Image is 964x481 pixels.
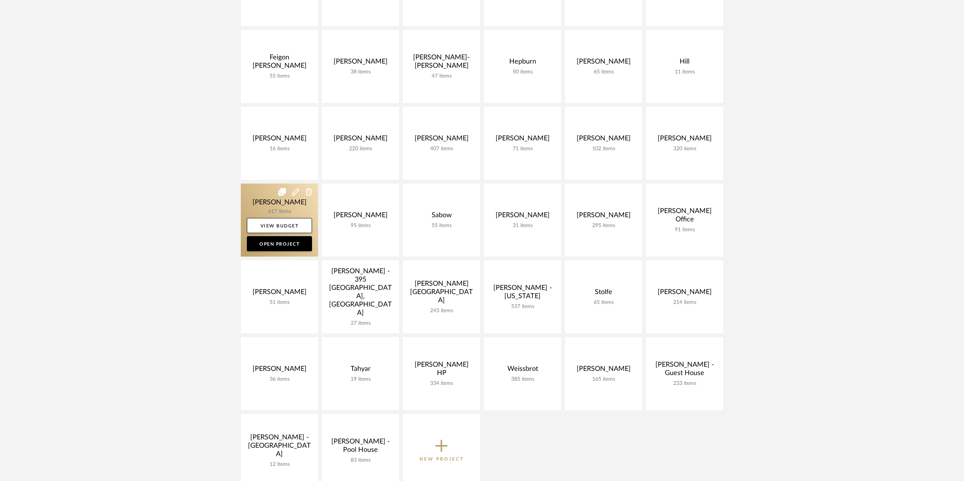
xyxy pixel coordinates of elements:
[652,146,717,152] div: 320 items
[571,365,636,376] div: [PERSON_NAME]
[652,58,717,69] div: Hill
[247,236,312,251] a: Open Project
[247,53,312,73] div: Feigon [PERSON_NAME]
[652,361,717,380] div: [PERSON_NAME] - Guest House
[328,365,393,376] div: Tahyar
[409,53,474,73] div: [PERSON_NAME]-[PERSON_NAME]
[490,376,555,383] div: 385 items
[409,280,474,308] div: [PERSON_NAME][GEOGRAPHIC_DATA]
[490,58,555,69] div: Hepburn
[328,223,393,229] div: 95 items
[247,218,312,233] a: View Budget
[409,380,474,387] div: 334 items
[571,146,636,152] div: 102 items
[490,284,555,304] div: [PERSON_NAME] - [US_STATE]
[247,146,312,152] div: 16 items
[490,69,555,75] div: 50 items
[247,299,312,306] div: 51 items
[409,211,474,223] div: Sabow
[247,433,312,461] div: [PERSON_NAME] - [GEOGRAPHIC_DATA]
[571,288,636,299] div: Stolfe
[409,361,474,380] div: [PERSON_NAME] HP
[490,365,555,376] div: Weissbrot
[571,69,636,75] div: 65 items
[247,73,312,79] div: 55 items
[490,146,555,152] div: 71 items
[247,288,312,299] div: [PERSON_NAME]
[571,223,636,229] div: 295 items
[652,288,717,299] div: [PERSON_NAME]
[652,380,717,387] div: 233 items
[490,211,555,223] div: [PERSON_NAME]
[328,320,393,327] div: 27 items
[490,223,555,229] div: 31 items
[409,308,474,314] div: 243 items
[409,73,474,79] div: 47 items
[247,376,312,383] div: 36 items
[652,227,717,233] div: 91 items
[247,134,312,146] div: [PERSON_NAME]
[652,299,717,306] div: 214 items
[247,461,312,468] div: 12 items
[409,134,474,146] div: [PERSON_NAME]
[328,437,393,457] div: [PERSON_NAME] - Pool House
[328,267,393,320] div: [PERSON_NAME] - 395 [GEOGRAPHIC_DATA], [GEOGRAPHIC_DATA]
[328,58,393,69] div: [PERSON_NAME]
[247,365,312,376] div: [PERSON_NAME]
[571,211,636,223] div: [PERSON_NAME]
[490,134,555,146] div: [PERSON_NAME]
[420,455,464,463] p: New Project
[652,69,717,75] div: 11 items
[652,207,717,227] div: [PERSON_NAME] Office
[571,58,636,69] div: [PERSON_NAME]
[571,376,636,383] div: 165 items
[328,376,393,383] div: 19 items
[571,299,636,306] div: 65 items
[490,304,555,310] div: 537 items
[571,134,636,146] div: [PERSON_NAME]
[328,69,393,75] div: 38 items
[328,146,393,152] div: 220 items
[652,134,717,146] div: [PERSON_NAME]
[328,211,393,223] div: [PERSON_NAME]
[328,457,393,464] div: 83 items
[328,134,393,146] div: [PERSON_NAME]
[409,223,474,229] div: 55 items
[409,146,474,152] div: 407 items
